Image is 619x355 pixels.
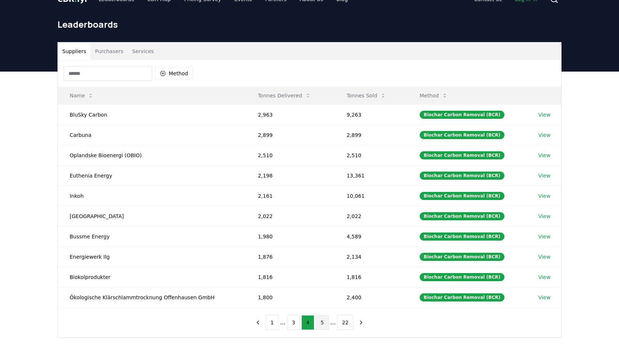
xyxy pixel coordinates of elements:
[316,315,329,330] button: 5
[335,206,408,226] td: 2,022
[420,151,504,159] div: Biochar Carbon Removal (BCR)
[538,131,550,139] a: View
[58,186,246,206] td: Inkoh
[58,206,246,226] td: [GEOGRAPHIC_DATA]
[58,226,246,247] td: Bussme Energy
[538,111,550,118] a: View
[538,253,550,261] a: View
[420,232,504,241] div: Biochar Carbon Removal (BCR)
[280,318,286,327] li: ...
[246,186,335,206] td: 2,161
[57,18,562,30] h1: Leaderboards
[58,145,246,165] td: Oplandske Bioenergi (OBIO)
[341,88,392,103] button: Tonnes Sold
[420,293,504,301] div: Biochar Carbon Removal (BCR)
[91,42,128,60] button: Purchasers
[246,267,335,287] td: 1,816
[538,172,550,179] a: View
[538,294,550,301] a: View
[64,88,99,103] button: Name
[301,315,314,330] button: 4
[246,125,335,145] td: 2,899
[246,226,335,247] td: 1,980
[420,273,504,281] div: Biochar Carbon Removal (BCR)
[155,68,193,79] button: Method
[58,125,246,145] td: Carbuna
[287,315,300,330] button: 3
[246,247,335,267] td: 1,876
[420,253,504,261] div: Biochar Carbon Removal (BCR)
[335,186,408,206] td: 10,061
[246,165,335,186] td: 2,198
[538,192,550,200] a: View
[335,165,408,186] td: 13,361
[58,267,246,287] td: Biokolprodukter
[355,315,367,330] button: next page
[420,131,504,139] div: Biochar Carbon Removal (BCR)
[58,287,246,307] td: Ökologische Klärschlammtrocknung Offenhausen GmbH
[414,88,454,103] button: Method
[538,233,550,240] a: View
[246,145,335,165] td: 2,510
[335,125,408,145] td: 2,899
[335,226,408,247] td: 4,589
[538,213,550,220] a: View
[335,287,408,307] td: 2,400
[128,42,158,60] button: Services
[420,192,504,200] div: Biochar Carbon Removal (BCR)
[266,315,279,330] button: 1
[335,247,408,267] td: 2,134
[246,206,335,226] td: 2,022
[420,212,504,220] div: Biochar Carbon Removal (BCR)
[58,104,246,125] td: BluSky Carbon
[420,111,504,119] div: Biochar Carbon Removal (BCR)
[252,315,264,330] button: previous page
[335,267,408,287] td: 1,816
[58,247,246,267] td: Energiewerk Ilg
[335,104,408,125] td: 9,263
[58,42,91,60] button: Suppliers
[330,318,336,327] li: ...
[246,104,335,125] td: 2,963
[246,287,335,307] td: 1,800
[335,145,408,165] td: 2,510
[252,88,317,103] button: Tonnes Delivered
[538,273,550,281] a: View
[58,165,246,186] td: Euthenia Energy
[420,172,504,180] div: Biochar Carbon Removal (BCR)
[337,315,353,330] button: 22
[538,152,550,159] a: View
